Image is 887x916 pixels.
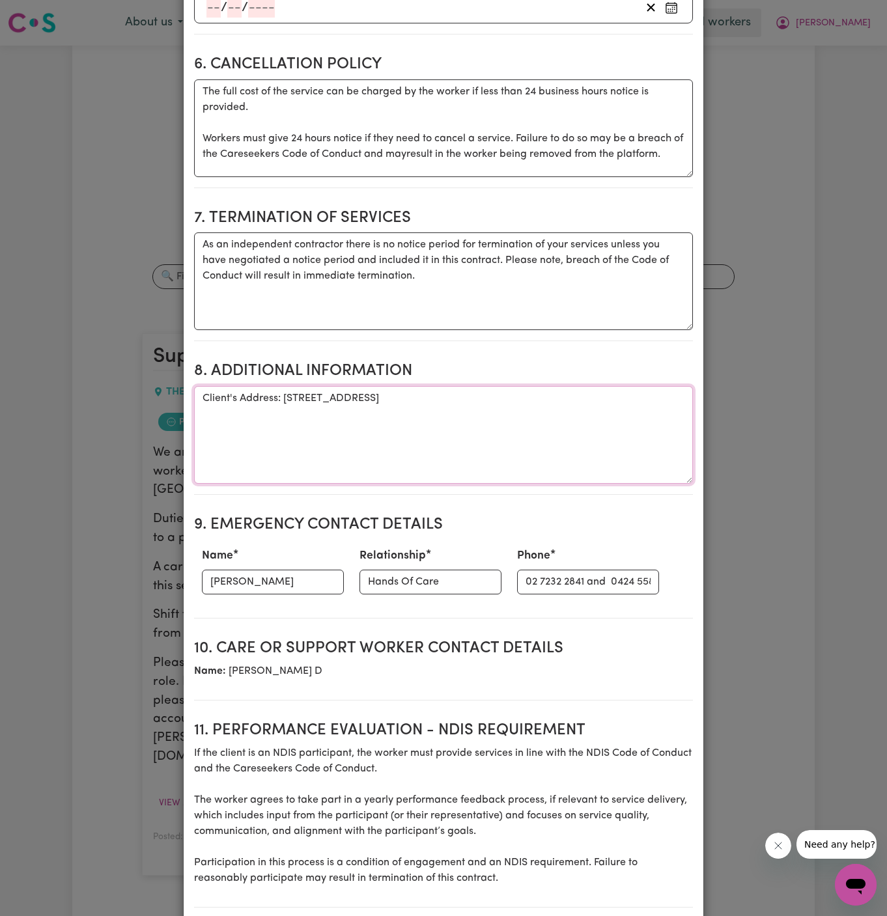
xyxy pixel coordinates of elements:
[194,209,693,228] h2: 7. Termination of Services
[796,830,877,859] iframe: Message from company
[517,548,550,564] label: Phone
[194,721,693,740] h2: 11. Performance evaluation - NDIS requirement
[242,1,248,15] span: /
[202,548,233,564] label: Name
[835,864,877,906] iframe: Button to launch messaging window
[194,79,693,177] textarea: The full cost of the service can be charged by the worker if less than 24 business hours notice i...
[194,55,693,74] h2: 6. Cancellation Policy
[194,516,693,534] h2: 9. Emergency Contact Details
[194,362,693,381] h2: 8. Additional Information
[194,386,693,484] textarea: Client's Address: [STREET_ADDRESS]
[194,232,693,330] textarea: As an independent contractor there is no notice period for termination of your services unless yo...
[359,570,501,594] input: e.g. Daughter
[194,639,693,658] h2: 10. Care or support worker contact details
[194,666,226,676] b: Name:
[194,745,693,886] p: If the client is an NDIS participant, the worker must provide services in line with the NDIS Code...
[194,663,693,679] p: [PERSON_NAME] D
[765,833,791,859] iframe: Close message
[359,548,426,564] label: Relationship
[202,570,344,594] input: e.g. Amber Smith
[221,1,227,15] span: /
